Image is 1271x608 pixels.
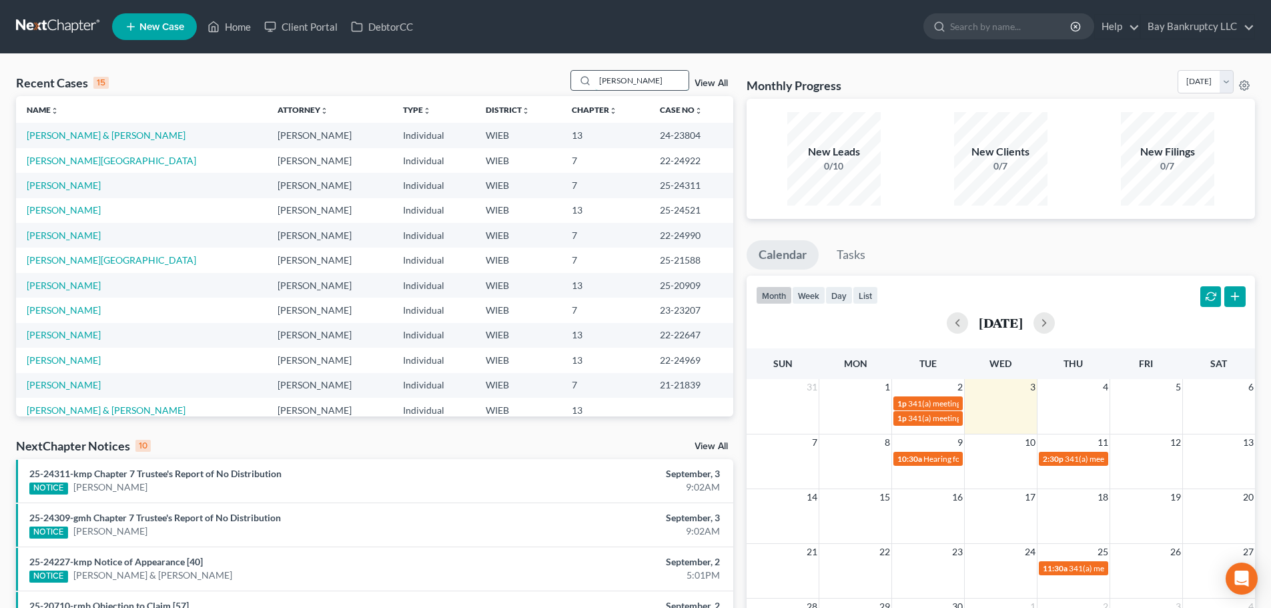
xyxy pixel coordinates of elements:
a: Tasks [825,240,877,270]
td: 13 [561,198,649,223]
td: 13 [561,398,649,422]
a: Typeunfold_more [403,105,431,115]
span: 341(a) meeting for [PERSON_NAME] [1069,563,1198,573]
td: Individual [392,173,475,198]
td: Individual [392,323,475,348]
span: Mon [844,358,867,369]
span: 1 [883,379,891,395]
a: [PERSON_NAME] [27,204,101,216]
td: Individual [392,223,475,248]
a: Calendar [747,240,819,270]
a: 25-24309-gmh Chapter 7 Trustee's Report of No Distribution [29,512,281,523]
i: unfold_more [609,107,617,115]
td: [PERSON_NAME] [267,298,392,322]
div: New Filings [1121,144,1214,160]
button: day [825,286,853,304]
a: [PERSON_NAME] [27,354,101,366]
a: Home [201,15,258,39]
td: WIEB [475,198,561,223]
div: NOTICE [29,527,68,539]
button: week [792,286,825,304]
div: NOTICE [29,483,68,495]
td: WIEB [475,173,561,198]
td: 22-24922 [649,148,733,173]
a: Case Nounfold_more [660,105,703,115]
a: Client Portal [258,15,344,39]
a: Districtunfold_more [486,105,530,115]
td: 21-21839 [649,373,733,398]
td: WIEB [475,298,561,322]
i: unfold_more [320,107,328,115]
div: Open Intercom Messenger [1226,563,1258,595]
span: 20 [1242,489,1255,505]
td: [PERSON_NAME] [267,173,392,198]
span: 7 [811,434,819,450]
div: September, 2 [498,555,720,569]
td: 23-23207 [649,298,733,322]
span: 1p [897,413,907,423]
td: Individual [392,148,475,173]
div: 9:02AM [498,481,720,494]
td: 7 [561,298,649,322]
span: Thu [1064,358,1083,369]
td: WIEB [475,273,561,298]
td: 22-22647 [649,323,733,348]
td: [PERSON_NAME] [267,198,392,223]
td: [PERSON_NAME] [267,223,392,248]
a: [PERSON_NAME] [27,280,101,291]
a: [PERSON_NAME] [27,329,101,340]
div: 15 [93,77,109,89]
span: 341(a) meeting for [PERSON_NAME] [1065,454,1194,464]
a: [PERSON_NAME] & [PERSON_NAME] [27,404,185,416]
td: 13 [561,273,649,298]
span: 341(a) meeting for [PERSON_NAME] [908,398,1037,408]
td: WIEB [475,148,561,173]
td: 7 [561,173,649,198]
i: unfold_more [51,107,59,115]
div: 0/7 [1121,160,1214,173]
span: 10 [1023,434,1037,450]
td: [PERSON_NAME] [267,123,392,147]
td: WIEB [475,248,561,272]
span: 6 [1247,379,1255,395]
td: 24-23804 [649,123,733,147]
span: 2 [956,379,964,395]
a: Bay Bankruptcy LLC [1141,15,1254,39]
td: Individual [392,348,475,372]
span: Fri [1139,358,1153,369]
td: WIEB [475,373,561,398]
div: September, 3 [498,467,720,481]
a: [PERSON_NAME] [27,304,101,316]
span: 4 [1102,379,1110,395]
span: 31 [805,379,819,395]
div: New Leads [787,144,881,160]
td: WIEB [475,323,561,348]
td: Individual [392,198,475,223]
span: 8 [883,434,891,450]
a: [PERSON_NAME][GEOGRAPHIC_DATA] [27,254,196,266]
div: 9:02AM [498,525,720,538]
span: 18 [1096,489,1110,505]
span: 341(a) meeting for [PERSON_NAME] [908,413,1037,423]
td: 7 [561,223,649,248]
td: 13 [561,348,649,372]
a: Attorneyunfold_more [278,105,328,115]
span: Sun [773,358,793,369]
td: [PERSON_NAME] [267,323,392,348]
span: 11:30a [1043,563,1068,573]
span: 13 [1242,434,1255,450]
td: [PERSON_NAME] [267,148,392,173]
td: WIEB [475,123,561,147]
span: 17 [1023,489,1037,505]
td: 7 [561,248,649,272]
a: View All [695,442,728,451]
td: WIEB [475,398,561,422]
a: [PERSON_NAME] [27,180,101,191]
div: 0/10 [787,160,881,173]
span: 14 [805,489,819,505]
h2: [DATE] [979,316,1023,330]
td: [PERSON_NAME] [267,273,392,298]
div: NOTICE [29,571,68,583]
div: September, 3 [498,511,720,525]
div: 0/7 [954,160,1047,173]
